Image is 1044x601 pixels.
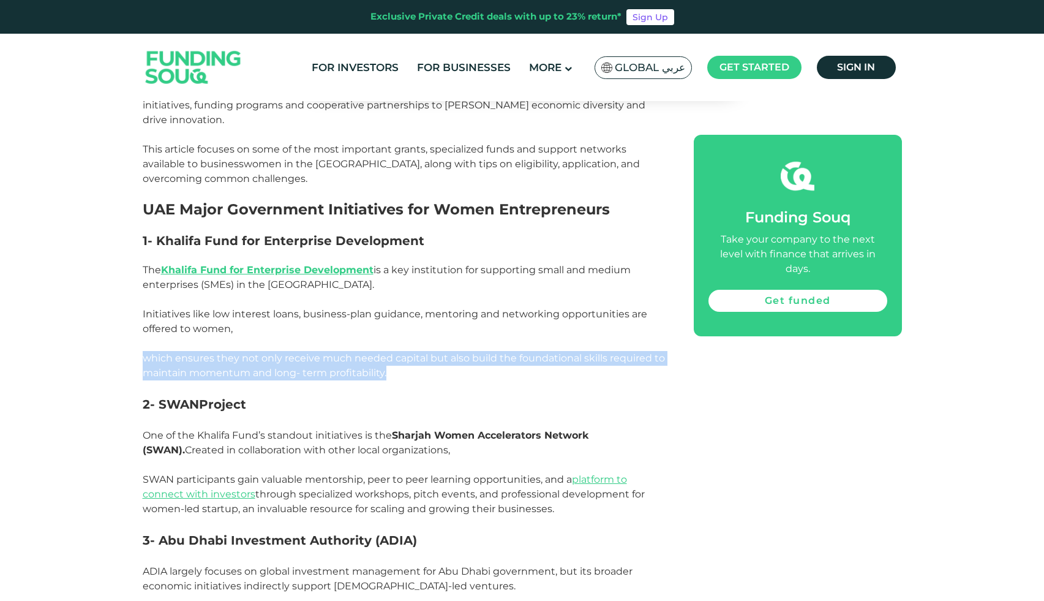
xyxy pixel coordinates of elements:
[143,429,588,456] strong: Sharjah Women Accelerators Network (SWAN).
[143,233,666,248] h3: 1- Khalifa Fund for Enterprise Development
[837,61,875,73] span: Sign in
[143,142,666,186] p: This article focuses on some of the most important grants, specialized funds and support networks...
[781,159,814,193] img: fsicon
[143,201,666,219] h2: UAE Major Government Initiatives for Women Entrepreneurs
[143,83,666,127] p: The country continues to empower [DEMOGRAPHIC_DATA]-led enterprises through government initiative...
[708,232,887,276] div: Take your company to the next level with finance that arrives in days.
[161,264,374,276] a: Khalifa Fund for Enterprise Development
[719,61,789,73] span: Get started
[143,564,666,594] p: ADIA largely focuses on global investment management for Abu Dhabi government, but its broader ec...
[133,37,253,99] img: Logo
[143,397,199,412] strong: 2- SWAN
[143,472,666,516] p: SWAN participants gain valuable mentorship, peer to peer learning opportunities, and a through sp...
[143,263,666,292] p: The is a key institution for supporting small and medium enterprises (SMEs) in the [GEOGRAPHIC_DA...
[745,208,851,226] span: Funding Souq
[817,56,896,79] a: Sign in
[143,351,666,380] p: which ensures they not only receive much needed capital but also build the foundational skills re...
[143,533,417,548] strong: 3- Abu Dhabi Investment Authority (ADIA)
[143,395,666,414] h3: Project
[414,58,514,78] a: For Businesses
[529,61,561,74] span: More
[309,58,402,78] a: For Investors
[143,428,666,458] p: One of the Khalifa Fund’s standout initiatives is the Created in collaboration with other local o...
[626,9,674,25] a: Sign Up
[370,10,622,24] div: Exclusive Private Credit deals with up to 23% return*
[615,61,685,75] span: Global عربي
[143,307,666,336] p: Initiatives like low interest loans, business-plan guidance, mentoring and networking opportuniti...
[143,474,627,500] a: platform to connect with investors
[708,290,887,312] a: Get funded
[601,62,612,73] img: SA Flag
